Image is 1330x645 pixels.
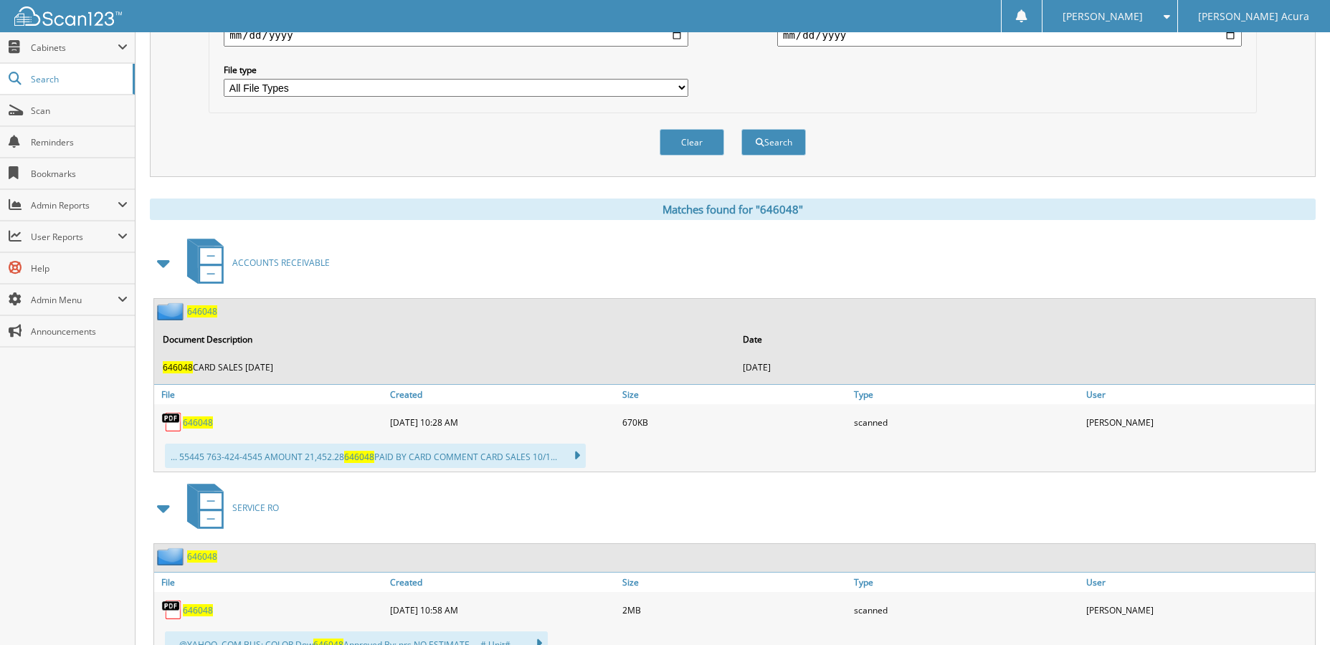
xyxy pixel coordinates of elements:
div: 2MB [619,596,851,624]
a: Size [619,573,851,592]
a: Type [850,573,1083,592]
a: SERVICE RO [179,479,279,536]
a: Size [619,385,851,404]
div: 670KB [619,408,851,436]
td: [DATE] [736,355,1314,379]
th: Date [736,325,1314,354]
span: [PERSON_NAME] [1063,12,1143,21]
a: Type [850,385,1083,404]
label: File type [224,64,688,76]
span: Admin Reports [31,199,118,211]
div: [DATE] 10:58 AM [386,596,619,624]
input: start [224,24,688,47]
a: 646048 [187,305,217,317]
a: User [1083,573,1315,592]
a: File [154,573,386,592]
div: Matches found for "646048" [150,199,1316,220]
span: Announcements [31,325,128,338]
td: CARD SALES [DATE] [156,355,734,379]
div: scanned [850,596,1083,624]
a: ACCOUNTS RECEIVABLE [179,234,330,291]
input: end [777,24,1242,47]
span: ACCOUNTS RECEIVABLE [232,257,330,269]
span: Help [31,262,128,274]
a: User [1083,385,1315,404]
span: 646048 [163,361,193,373]
span: Cabinets [31,42,118,54]
button: Search [741,129,806,156]
a: 646048 [187,550,217,563]
span: 646048 [344,451,374,463]
div: [PERSON_NAME] [1083,596,1315,624]
div: [DATE] 10:28 AM [386,408,619,436]
a: Created [386,573,619,592]
span: Admin Menu [31,294,118,306]
a: File [154,385,386,404]
button: Clear [660,129,724,156]
img: PDF.png [161,411,183,433]
span: User Reports [31,231,118,243]
span: Scan [31,105,128,117]
img: scan123-logo-white.svg [14,6,122,26]
img: folder2.png [157,548,187,565]
div: ... 55445 763-424-4545 AMOUNT 21,452.28 PAID BY CARD COMMENT CARD SALES 10/1... [165,444,586,468]
div: scanned [850,408,1083,436]
img: folder2.png [157,302,187,320]
span: Bookmarks [31,168,128,180]
th: Document Description [156,325,734,354]
a: 646048 [183,416,213,429]
span: [PERSON_NAME] Acura [1198,12,1309,21]
span: SERVICE RO [232,502,279,514]
span: Search [31,73,125,85]
div: [PERSON_NAME] [1083,408,1315,436]
img: PDF.png [161,599,183,621]
a: 646048 [183,604,213,616]
a: Created [386,385,619,404]
span: Reminders [31,136,128,148]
